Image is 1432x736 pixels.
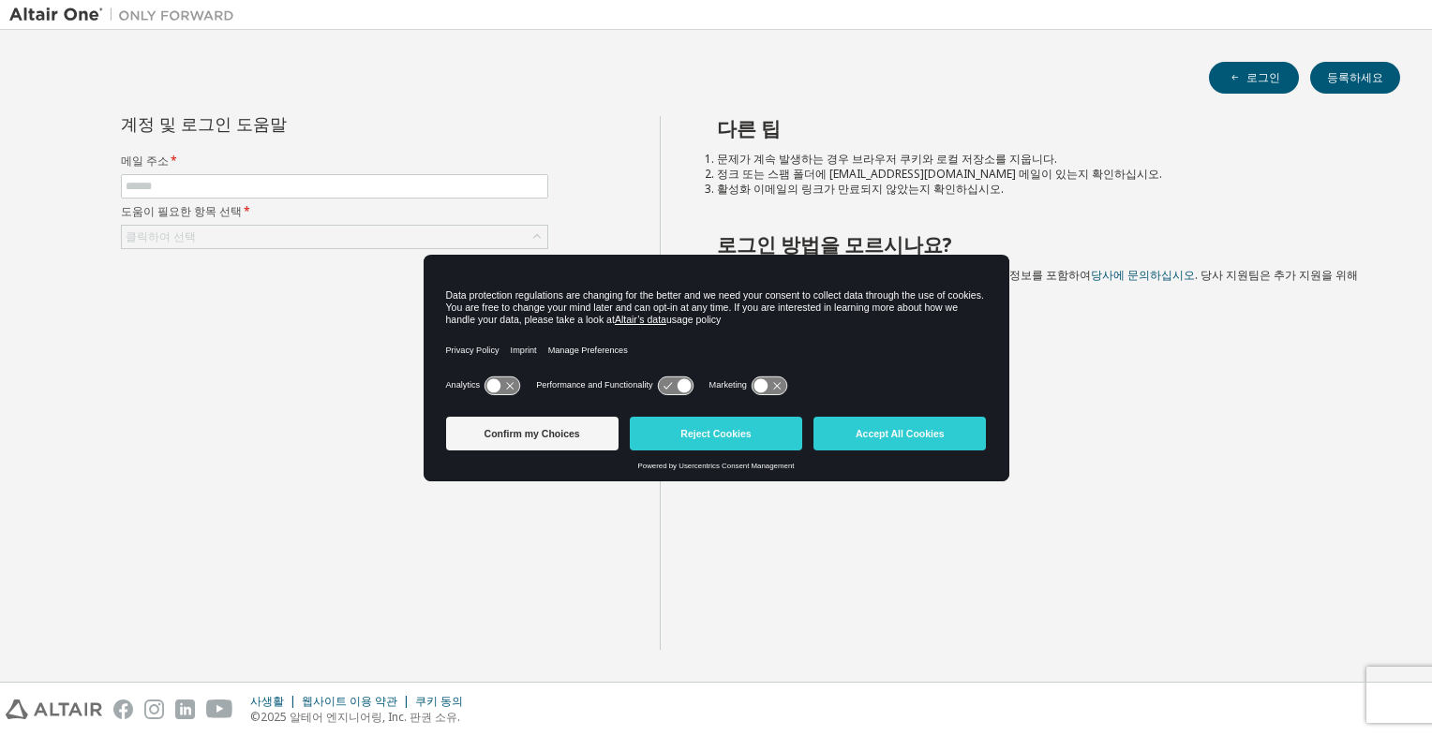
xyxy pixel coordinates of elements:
img: instagram.svg [144,699,164,719]
li: 문제가 계속 발생하는 경우 브라우저 쿠키와 로컬 저장소를 지웁니다. [717,152,1367,167]
button: 로그인 [1209,62,1299,94]
div: 클릭하여 선택 [122,226,547,248]
div: 웹사이트 이용 약관 [302,694,415,709]
p: © [250,709,474,725]
h2: 로그인 방법을 모르시나요? [717,232,1367,257]
img: facebook.svg [113,699,133,719]
h2: 다른 팁 [717,116,1367,140]
div: 계정 및 로그인 도움말 [121,116,463,131]
div: 쿠키 동의 [415,694,474,709]
li: 활성화 이메일의 링크가 만료되지 않았는지 확인하십시오. [717,182,1367,197]
div: 사생활 [250,694,302,709]
button: 등록하세요 [1310,62,1400,94]
img: altair_logo.svg [6,699,102,719]
font: 로그인 [1246,70,1280,85]
font: 2025 알테어 엔지니어링, Inc. 판권 소유. [261,709,460,725]
font: 메일 주소 [121,153,169,169]
span: 문제에 [DATE] 간략한 설명, 등록된 이메일 ID 및 회사 세부 정보를 포함하여 . 당사 지원팀은 추가 지원을 위해 기꺼이 연락을 드릴 것입니다. [717,267,1358,298]
div: 클릭하여 선택 [126,229,196,244]
img: Altair One [9,6,244,24]
font: 도움이 필요한 항목 선택 [121,203,242,219]
img: youtube.svg [206,699,233,719]
a: 당사에 문의하십시오 [1091,267,1195,283]
li: 정크 또는 스팸 폴더에 [EMAIL_ADDRESS][DOMAIN_NAME] 메일이 있는지 확인하십시오. [717,167,1367,182]
img: linkedin.svg [175,699,195,719]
